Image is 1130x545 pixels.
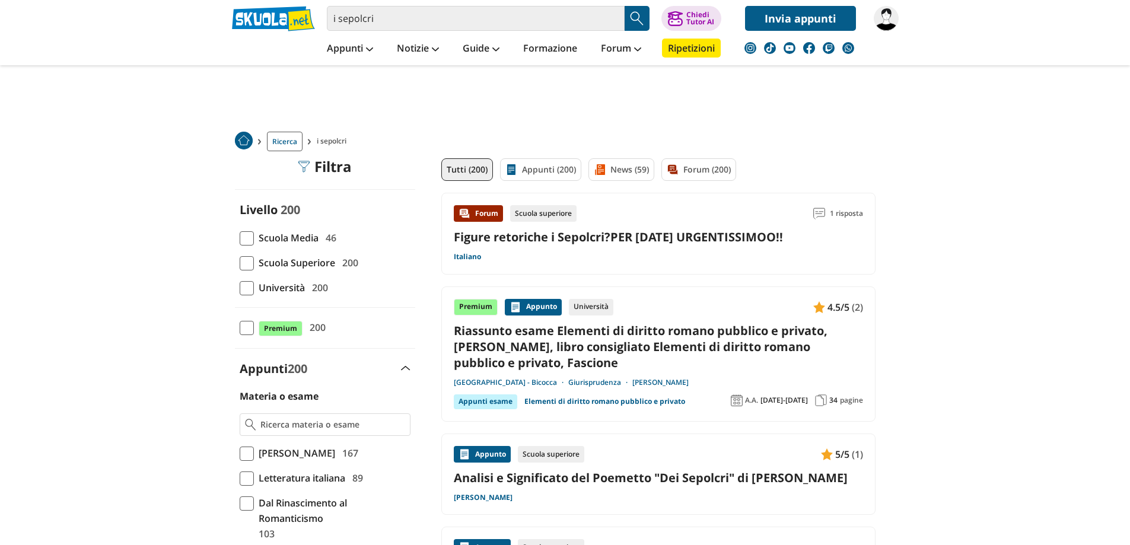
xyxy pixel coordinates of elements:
[823,42,835,54] img: twitch
[394,39,442,60] a: Notizie
[324,39,376,60] a: Appunti
[520,39,580,60] a: Formazione
[745,396,758,405] span: A.A.
[235,132,253,149] img: Home
[510,205,577,222] div: Scuola superiore
[454,205,503,222] div: Forum
[745,6,856,31] a: Invia appunti
[568,378,632,387] a: Giurisprudenza
[235,132,253,151] a: Home
[281,202,300,218] span: 200
[803,42,815,54] img: facebook
[348,470,363,486] span: 89
[632,378,689,387] a: [PERSON_NAME]
[500,158,581,181] a: Appunti (200)
[594,164,606,176] img: News filtro contenuto
[686,11,714,26] div: Chiedi Tutor AI
[842,42,854,54] img: WhatsApp
[460,39,502,60] a: Guide
[454,493,513,502] a: [PERSON_NAME]
[327,6,625,31] input: Cerca appunti, riassunti o versioni
[454,229,783,245] a: Figure retoriche i Sepolcri?PER [DATE] URGENTISSIMOO!!
[784,42,795,54] img: youtube
[815,394,827,406] img: Pagine
[661,158,736,181] a: Forum (200)
[267,132,303,151] a: Ricerca
[852,447,863,462] span: (1)
[588,158,654,181] a: News (59)
[628,9,646,27] img: Cerca appunti, riassunti o versioni
[813,301,825,313] img: Appunti contenuto
[298,161,310,173] img: Filtra filtri mobile
[317,132,351,151] span: i sepolcri
[852,299,863,315] span: (2)
[598,39,644,60] a: Forum
[625,6,650,31] button: Search Button
[835,447,849,462] span: 5/5
[254,230,319,246] span: Scuola Media
[505,164,517,176] img: Appunti filtro contenuto
[240,390,319,403] label: Materia o esame
[459,208,470,219] img: Forum contenuto
[254,526,275,541] span: 103
[569,299,613,315] div: Università
[827,299,849,315] span: 4.5/5
[454,446,511,463] div: Appunto
[260,419,405,431] input: Ricerca materia o esame
[254,255,335,270] span: Scuola Superiore
[744,42,756,54] img: instagram
[662,39,721,58] a: Ripetizioni
[760,396,808,405] span: [DATE]-[DATE]
[505,299,562,315] div: Appunto
[454,378,568,387] a: [GEOGRAPHIC_DATA] - Bicocca
[454,299,498,315] div: Premium
[510,301,521,313] img: Appunti contenuto
[321,230,336,246] span: 46
[524,394,685,409] a: Elementi di diritto romano pubblico e privato
[829,396,838,405] span: 34
[305,320,326,335] span: 200
[454,394,517,409] div: Appunti esame
[518,446,584,463] div: Scuola superiore
[254,445,335,461] span: [PERSON_NAME]
[661,6,721,31] button: ChiediTutor AI
[667,164,679,176] img: Forum filtro contenuto
[307,280,328,295] span: 200
[288,361,307,377] span: 200
[874,6,899,31] img: ottaca
[254,470,345,486] span: Letteratura italiana
[298,158,352,175] div: Filtra
[454,323,863,371] a: Riassunto esame Elementi di diritto romano pubblico e privato, [PERSON_NAME], libro consigliato E...
[245,419,256,431] img: Ricerca materia o esame
[254,495,410,526] span: Dal Rinascimento al Romanticismo
[731,394,743,406] img: Anno accademico
[338,255,358,270] span: 200
[764,42,776,54] img: tiktok
[338,445,358,461] span: 167
[459,448,470,460] img: Appunti contenuto
[259,321,303,336] span: Premium
[830,205,863,222] span: 1 risposta
[240,202,278,218] label: Livello
[840,396,863,405] span: pagine
[813,208,825,219] img: Commenti lettura
[240,361,307,377] label: Appunti
[401,366,410,371] img: Apri e chiudi sezione
[441,158,493,181] a: Tutti (200)
[821,448,833,460] img: Appunti contenuto
[454,252,481,262] a: Italiano
[454,470,863,486] a: Analisi e Significato del Poemetto "Dei Sepolcri" di [PERSON_NAME]
[254,280,305,295] span: Università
